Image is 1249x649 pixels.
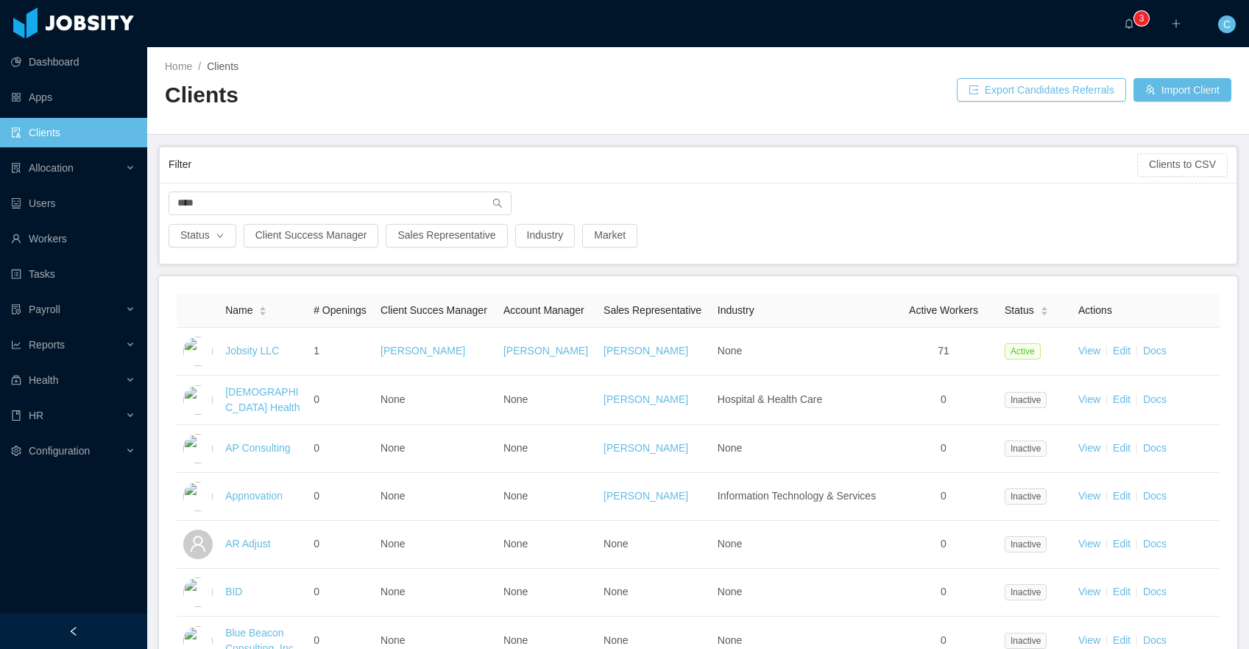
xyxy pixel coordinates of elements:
i: icon: plus [1171,18,1181,29]
a: [PERSON_NAME] [381,345,465,357]
span: Sales Representative [604,304,701,316]
a: icon: auditClients [11,118,135,147]
span: Allocation [29,162,74,174]
a: Edit [1113,442,1131,454]
a: AP Consulting [225,442,290,454]
a: Docs [1143,393,1167,405]
a: icon: pie-chartDashboard [11,47,135,77]
button: icon: exportExport Candidates Referrals [957,78,1126,102]
a: icon: appstoreApps [11,83,135,112]
a: View [1078,345,1100,357]
td: 0 [308,569,375,617]
a: Edit [1113,634,1131,646]
i: icon: caret-up [1040,304,1048,309]
button: Sales Representative [386,224,507,248]
a: Home [165,60,192,72]
i: icon: medicine-box [11,375,21,385]
span: Actions [1078,304,1112,316]
span: Clients [207,60,238,72]
span: Reports [29,339,65,351]
button: Industry [515,224,576,248]
i: icon: file-protect [11,304,21,315]
h2: Clients [165,80,698,110]
a: View [1078,586,1100,597]
button: Statusicon: down [169,224,236,248]
a: Edit [1113,345,1131,357]
a: Docs [1143,442,1167,454]
span: None [718,634,742,646]
span: None [604,634,628,646]
td: 0 [888,569,999,617]
img: 6a8e90c0-fa44-11e7-aaa7-9da49113f530_5a5d50e77f870-400w.png [183,385,213,415]
span: Client Succes Manager [381,304,487,316]
button: Clients to CSV [1137,153,1228,177]
a: Docs [1143,586,1167,597]
a: Docs [1143,538,1167,550]
span: None [718,586,742,597]
a: [PERSON_NAME] [604,393,688,405]
a: [PERSON_NAME] [503,345,588,357]
td: 0 [888,376,999,425]
a: View [1078,490,1100,502]
span: Inactive [1005,584,1047,600]
i: icon: book [11,410,21,421]
i: icon: bell [1124,18,1134,29]
span: None [381,442,405,454]
span: Inactive [1005,441,1047,457]
img: dc41d540-fa30-11e7-b498-73b80f01daf1_657caab8ac997-400w.png [183,337,213,366]
i: icon: setting [11,446,21,456]
i: icon: caret-down [1040,310,1048,315]
div: Filter [169,151,1137,178]
a: [DEMOGRAPHIC_DATA] Health [225,386,300,413]
span: Configuration [29,445,90,457]
img: 6a96eda0-fa44-11e7-9f69-c143066b1c39_5a5d5161a4f93-400w.png [183,482,213,511]
img: 6a98c4f0-fa44-11e7-92f0-8dd2fe54cc72_5a5e2f7bcfdbd-400w.png [183,578,213,607]
span: Inactive [1005,536,1047,552]
td: 0 [308,473,375,521]
span: / [198,60,201,72]
span: None [718,345,742,357]
span: None [381,538,405,550]
a: Edit [1113,538,1131,550]
a: Jobsity LLC [225,345,279,357]
a: Docs [1143,490,1167,502]
a: icon: profileTasks [11,259,135,289]
span: C [1223,15,1231,33]
a: icon: robotUsers [11,189,135,218]
span: None [604,586,628,597]
i: icon: caret-down [259,310,267,315]
i: icon: caret-up [259,304,267,309]
span: Industry [718,304,754,316]
img: 6a95fc60-fa44-11e7-a61b-55864beb7c96_5a5d513336692-400w.png [183,434,213,463]
a: icon: userWorkers [11,224,135,253]
td: 0 [308,376,375,425]
i: icon: line-chart [11,340,21,350]
td: 71 [888,328,999,376]
span: Name [225,303,252,318]
span: None [503,490,528,502]
span: None [604,538,628,550]
span: None [503,393,528,405]
span: None [381,586,405,597]
span: None [503,634,528,646]
span: HR [29,410,43,421]
i: icon: search [492,198,503,208]
span: Account Manager [503,304,584,316]
a: View [1078,442,1100,454]
span: None [381,490,405,502]
span: None [503,586,528,597]
a: Docs [1143,345,1167,357]
i: icon: solution [11,163,21,173]
a: BID [225,586,242,597]
span: # Openings [314,304,367,316]
a: Edit [1113,490,1131,502]
p: 3 [1139,11,1144,26]
span: None [718,442,742,454]
span: Information Technology & Services [718,490,876,502]
a: View [1078,538,1100,550]
i: icon: user [189,535,207,552]
a: [PERSON_NAME] [604,442,688,454]
span: None [503,442,528,454]
span: 1 [314,345,319,357]
a: View [1078,393,1100,405]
